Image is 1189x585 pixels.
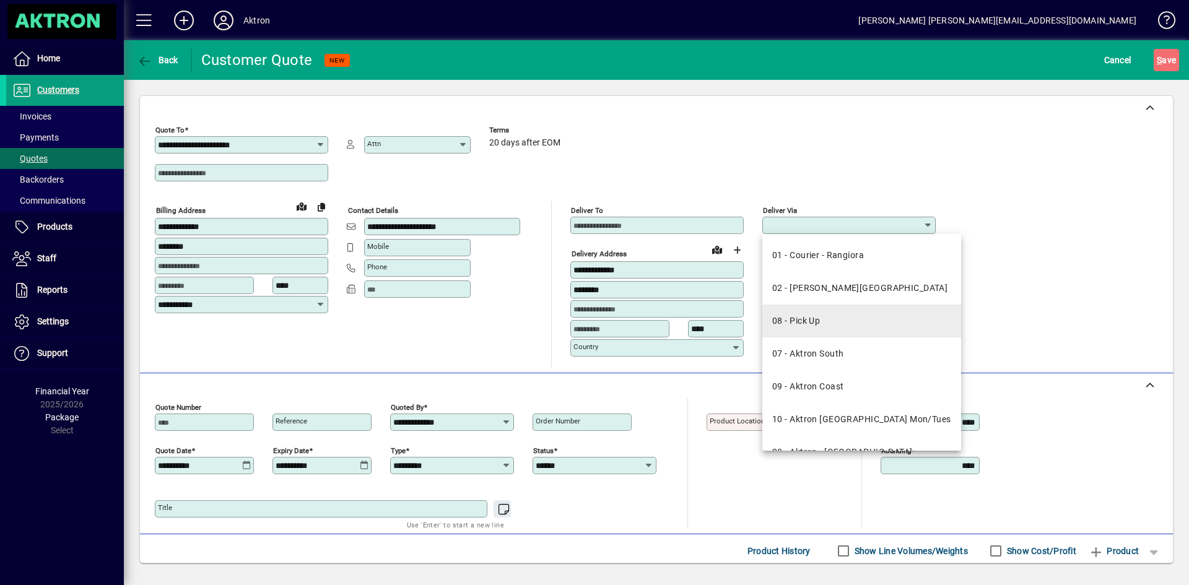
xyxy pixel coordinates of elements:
mat-label: Quote To [155,126,185,134]
label: Show Cost/Profit [1004,545,1076,557]
span: Staff [37,253,56,263]
mat-option: 10 - Aktron North Island Mon/Tues [762,403,961,436]
span: Financial Year [35,386,89,396]
a: Backorders [6,169,124,190]
mat-option: 02 - Courier - Hamilton [762,272,961,305]
mat-option: 20 - Aktron - Auckland [762,436,961,469]
button: Cancel [1101,49,1135,71]
span: Payments [12,132,59,142]
a: Staff [6,243,124,274]
mat-label: Attn [367,139,381,148]
mat-label: Product location [710,417,765,425]
button: Back [134,49,181,71]
span: Invoices [12,111,51,121]
mat-label: Phone [367,262,387,271]
mat-option: 09 - Aktron Coast [762,370,961,403]
mat-label: Expiry date [273,446,309,454]
span: Cancel [1104,50,1131,70]
label: Show Line Volumes/Weights [852,545,968,557]
span: Back [137,55,178,65]
div: 10 - Aktron [GEOGRAPHIC_DATA] Mon/Tues [772,413,951,426]
button: Product History [743,540,816,562]
div: 20 - Aktron - [GEOGRAPHIC_DATA] [772,446,913,459]
a: Support [6,338,124,369]
a: View on map [292,196,311,216]
span: S [1157,55,1162,65]
div: [PERSON_NAME] [PERSON_NAME][EMAIL_ADDRESS][DOMAIN_NAME] [858,11,1136,30]
button: Product [1082,540,1145,562]
div: Customer Quote [201,50,313,70]
span: 20 days after EOM [489,138,560,148]
div: 08 - Pick Up [772,314,820,327]
span: Reports [37,285,68,295]
span: ave [1157,50,1176,70]
span: Customers [37,85,79,95]
mat-label: Order number [536,417,580,425]
span: Product [1089,541,1139,561]
button: Profile [204,9,243,32]
span: Product History [747,541,811,561]
mat-label: Quoted by [391,402,424,411]
div: 07 - Aktron South [772,347,843,360]
mat-label: Country [573,342,598,351]
button: Save [1154,49,1179,71]
mat-label: Deliver To [571,206,603,215]
div: 02 - [PERSON_NAME][GEOGRAPHIC_DATA] [772,282,947,295]
span: Settings [37,316,69,326]
mat-label: Type [391,446,406,454]
mat-option: 07 - Aktron South [762,337,961,370]
span: Support [37,348,68,358]
a: Quotes [6,148,124,169]
mat-label: Mobile [367,242,389,251]
a: Settings [6,306,124,337]
span: Communications [12,196,85,206]
span: Quotes [12,154,48,163]
a: Reports [6,275,124,306]
a: Invoices [6,106,124,127]
mat-label: Title [158,503,172,512]
a: Communications [6,190,124,211]
span: NEW [329,56,345,64]
mat-hint: Use 'Enter' to start a new line [407,518,504,532]
span: Products [37,222,72,232]
span: Terms [489,126,564,134]
mat-label: Status [533,446,554,454]
a: Home [6,43,124,74]
mat-label: Deliver via [763,206,797,215]
mat-label: Reference [276,417,307,425]
a: Knowledge Base [1149,2,1174,43]
mat-label: Quote number [155,402,201,411]
button: Add [164,9,204,32]
mat-option: 08 - Pick Up [762,305,961,337]
a: View on map [707,240,727,259]
mat-label: Quote date [155,446,191,454]
mat-option: 01 - Courier - Rangiora [762,239,961,272]
span: Backorders [12,175,64,184]
div: Aktron [243,11,270,30]
a: Products [6,212,124,243]
div: 01 - Courier - Rangiora [772,249,864,262]
app-page-header-button: Back [124,49,192,71]
a: Payments [6,127,124,148]
button: Choose address [727,240,747,260]
span: Home [37,53,60,63]
div: 09 - Aktron Coast [772,380,843,393]
button: Copy to Delivery address [311,197,331,217]
span: Package [45,412,79,422]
